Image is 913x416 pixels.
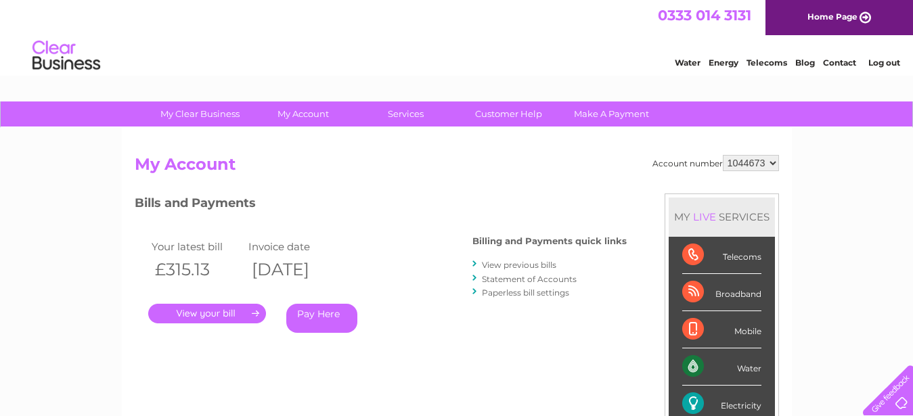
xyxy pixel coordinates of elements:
a: . [148,304,266,323]
a: My Clear Business [144,101,256,126]
div: MY SERVICES [669,198,775,236]
a: Services [350,101,462,126]
h4: Billing and Payments quick links [472,236,627,246]
a: Pay Here [286,304,357,333]
a: Contact [823,57,856,68]
td: Invoice date [245,237,342,256]
h2: My Account [135,155,779,181]
a: View previous bills [482,260,556,270]
img: logo.png [32,35,101,76]
a: Statement of Accounts [482,274,577,284]
a: Water [675,57,700,68]
th: £315.13 [148,256,246,283]
div: Mobile [682,311,761,348]
div: Broadband [682,274,761,311]
div: Telecoms [682,237,761,274]
div: Water [682,348,761,386]
a: Blog [795,57,815,68]
th: [DATE] [245,256,342,283]
td: Your latest bill [148,237,246,256]
a: Telecoms [747,57,787,68]
h3: Bills and Payments [135,193,627,217]
a: Log out [868,57,900,68]
a: Make A Payment [556,101,667,126]
div: LIVE [690,210,719,223]
a: 0333 014 3131 [658,7,751,24]
div: Account number [652,155,779,171]
a: My Account [247,101,359,126]
div: Clear Business is a trading name of Verastar Limited (registered in [GEOGRAPHIC_DATA] No. 3667643... [137,7,777,66]
a: Paperless bill settings [482,287,569,298]
a: Customer Help [453,101,564,126]
a: Energy [709,57,738,68]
